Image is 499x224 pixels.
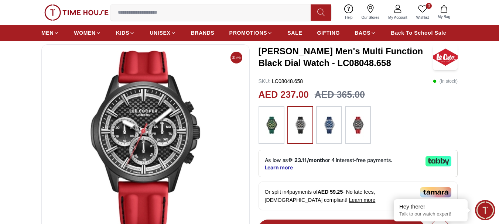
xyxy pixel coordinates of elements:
[191,29,215,37] span: BRANDS
[355,26,376,39] a: BAGS
[399,203,462,210] div: Hey there!
[357,3,384,22] a: Our Stores
[435,14,453,20] span: My Bag
[342,15,356,20] span: Help
[433,4,455,21] button: My Bag
[150,29,170,37] span: UNISEX
[291,110,310,140] img: ...
[230,52,242,63] span: 35%
[349,197,376,203] span: Learn more
[74,29,96,37] span: WOMEN
[74,26,101,39] a: WOMEN
[41,29,54,37] span: MEN
[359,15,382,20] span: Our Stores
[413,15,432,20] span: Wishlist
[259,77,303,85] p: LC08048.658
[355,29,370,37] span: BAGS
[399,211,462,217] p: Talk to our watch expert!
[391,26,446,39] a: Back To School Sale
[385,15,410,20] span: My Account
[317,26,340,39] a: GIFTING
[341,3,357,22] a: Help
[259,88,309,102] h2: AED 237.00
[116,29,129,37] span: KIDS
[150,26,176,39] a: UNISEX
[412,3,433,22] a: 0Wishlist
[116,26,135,39] a: KIDS
[262,110,281,140] img: ...
[259,45,433,69] h3: [PERSON_NAME] Men's Multi Function Black Dial Watch - LC08048.658
[287,29,302,37] span: SALE
[317,29,340,37] span: GIFTING
[420,187,451,197] img: Tamara
[259,78,271,84] span: SKU :
[320,110,338,140] img: ...
[349,110,367,140] img: ...
[191,26,215,39] a: BRANDS
[229,29,267,37] span: PROMOTIONS
[433,44,458,70] img: Lee Cooper Men's Multi Function Black Dial Watch - LC08048.658
[391,29,446,37] span: Back To School Sale
[475,200,495,220] div: Chat Widget
[44,4,109,21] img: ...
[426,3,432,9] span: 0
[41,26,59,39] a: MEN
[318,189,343,195] span: AED 59.25
[229,26,273,39] a: PROMOTIONS
[259,182,458,210] div: Or split in 4 payments of - No late fees, [DEMOGRAPHIC_DATA] compliant!
[287,26,302,39] a: SALE
[315,88,365,102] h3: AED 365.00
[433,77,458,85] p: ( In stock )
